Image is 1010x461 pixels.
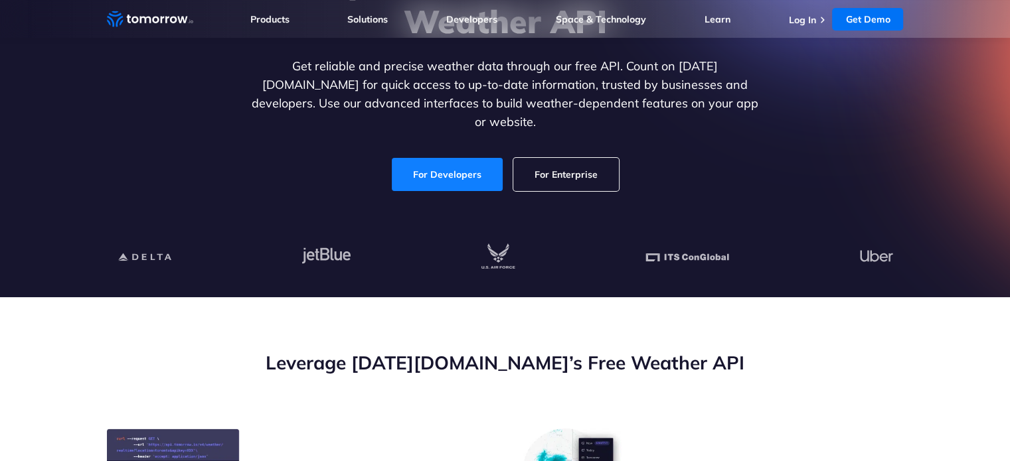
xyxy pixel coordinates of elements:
[513,158,619,191] a: For Enterprise
[347,13,388,25] a: Solutions
[446,13,497,25] a: Developers
[788,14,815,26] a: Log In
[107,350,904,375] h2: Leverage [DATE][DOMAIN_NAME]’s Free Weather API
[556,13,646,25] a: Space & Technology
[250,13,290,25] a: Products
[832,8,903,31] a: Get Demo
[107,9,193,29] a: Home link
[705,13,730,25] a: Learn
[392,158,503,191] a: For Developers
[249,57,762,131] p: Get reliable and precise weather data through our free API. Count on [DATE][DOMAIN_NAME] for quic...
